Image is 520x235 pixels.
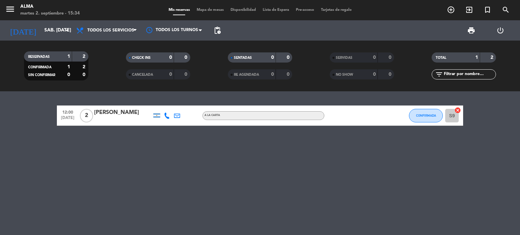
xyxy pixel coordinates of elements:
i: arrow_drop_down [63,26,71,34]
strong: 0 [185,55,189,60]
strong: 0 [287,72,291,77]
div: martes 2. septiembre - 15:34 [20,10,80,17]
div: Alma [20,3,80,10]
span: NO SHOW [336,73,353,76]
span: pending_actions [213,26,221,34]
i: [DATE] [5,23,41,38]
strong: 1 [67,54,70,59]
i: cancel [454,107,461,114]
span: SENTADAS [234,56,252,60]
button: menu [5,4,15,17]
span: SIN CONFIRMAR [28,73,55,77]
span: Todos los servicios [87,28,134,33]
span: Tarjetas de regalo [318,8,355,12]
strong: 0 [83,72,87,77]
strong: 0 [389,55,393,60]
span: TOTAL [436,56,446,60]
strong: 2 [491,55,495,60]
span: 12:00 [59,108,76,116]
strong: 0 [169,55,172,60]
strong: 0 [373,55,376,60]
span: Disponibilidad [227,8,259,12]
input: Filtrar por nombre... [443,71,496,78]
strong: 2 [83,65,87,69]
span: Mis reservas [165,8,193,12]
strong: 0 [169,72,172,77]
strong: 0 [67,72,70,77]
strong: 0 [271,72,274,77]
span: print [467,26,475,34]
span: SERVIDAS [336,56,352,60]
strong: 0 [373,72,376,77]
strong: 0 [185,72,189,77]
button: CONFIRMADA [409,109,443,122]
i: add_circle_outline [447,6,455,14]
strong: 0 [271,55,274,60]
i: search [502,6,510,14]
span: RESERVADAS [28,55,50,58]
span: RE AGENDADA [234,73,259,76]
strong: 0 [287,55,291,60]
div: [PERSON_NAME] [94,108,152,117]
i: menu [5,4,15,14]
span: Lista de Espera [259,8,292,12]
span: CANCELADA [132,73,153,76]
span: Pre-acceso [292,8,318,12]
i: exit_to_app [465,6,473,14]
span: CONFIRMADA [28,66,51,69]
strong: 0 [389,72,393,77]
div: LOG OUT [486,20,515,41]
strong: 2 [83,54,87,59]
strong: 1 [475,55,478,60]
span: 2 [80,109,93,122]
strong: 1 [67,65,70,69]
i: turned_in_not [483,6,492,14]
span: CHECK INS [132,56,151,60]
span: [DATE] [59,116,76,123]
span: A LA CARTA [204,114,220,117]
i: filter_list [435,70,443,78]
i: power_settings_new [496,26,504,34]
span: CONFIRMADA [416,114,436,117]
span: Mapa de mesas [193,8,227,12]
